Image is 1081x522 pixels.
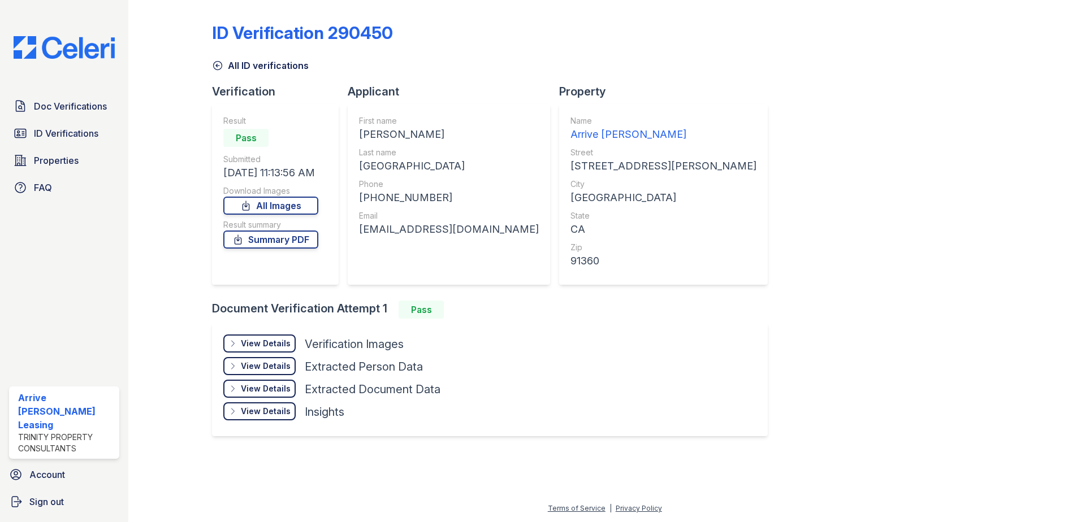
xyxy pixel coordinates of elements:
[5,490,124,513] a: Sign out
[570,127,756,142] div: Arrive [PERSON_NAME]
[223,230,318,249] a: Summary PDF
[305,404,344,420] div: Insights
[241,360,291,372] div: View Details
[9,122,119,145] a: ID Verifications
[212,59,309,72] a: All ID verifications
[570,190,756,206] div: [GEOGRAPHIC_DATA]
[5,36,124,59] img: CE_Logo_Blue-a8612792a0a2168367f1c8372b55b34899dd931a85d93a1a3d3e32e68fde9ad4.png
[609,504,612,512] div: |
[570,115,756,127] div: Name
[212,301,777,319] div: Document Verification Attempt 1
[18,391,115,432] div: Arrive [PERSON_NAME] Leasing
[29,468,65,481] span: Account
[570,147,756,158] div: Street
[359,190,539,206] div: [PHONE_NUMBER]
[399,301,444,319] div: Pass
[223,115,318,127] div: Result
[34,99,107,113] span: Doc Verifications
[9,95,119,118] a: Doc Verifications
[18,432,115,454] div: Trinity Property Consultants
[241,383,291,394] div: View Details
[305,359,423,375] div: Extracted Person Data
[29,495,64,508] span: Sign out
[34,181,52,194] span: FAQ
[359,221,539,237] div: [EMAIL_ADDRESS][DOMAIN_NAME]
[241,338,291,349] div: View Details
[548,504,606,512] a: Terms of Service
[305,336,404,352] div: Verification Images
[570,115,756,142] a: Name Arrive [PERSON_NAME]
[570,221,756,237] div: CA
[359,127,539,142] div: [PERSON_NAME]
[616,504,662,512] a: Privacy Policy
[223,129,269,147] div: Pass
[34,127,98,140] span: ID Verifications
[570,158,756,174] div: [STREET_ADDRESS][PERSON_NAME]
[9,149,119,172] a: Properties
[223,165,318,181] div: [DATE] 11:13:56 AM
[223,185,318,197] div: Download Images
[223,197,318,215] a: All Images
[570,210,756,221] div: State
[359,179,539,190] div: Phone
[359,147,539,158] div: Last name
[570,242,756,253] div: Zip
[570,179,756,190] div: City
[559,84,777,99] div: Property
[223,219,318,230] div: Result summary
[241,406,291,417] div: View Details
[9,176,119,199] a: FAQ
[348,84,559,99] div: Applicant
[212,84,348,99] div: Verification
[223,154,318,165] div: Submitted
[359,210,539,221] div: Email
[34,154,79,167] span: Properties
[212,23,393,43] div: ID Verification 290450
[305,381,440,397] div: Extracted Document Data
[5,463,124,486] a: Account
[359,115,539,127] div: First name
[570,253,756,269] div: 91360
[359,158,539,174] div: [GEOGRAPHIC_DATA]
